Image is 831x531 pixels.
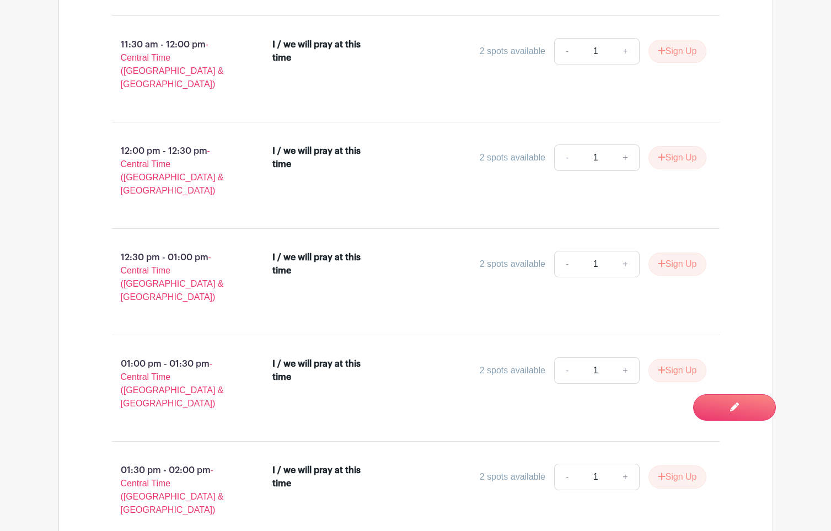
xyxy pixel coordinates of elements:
a: - [554,357,580,384]
div: 2 spots available [480,151,545,164]
div: I / we will pray at this time [272,464,368,490]
a: - [554,464,580,490]
span: - Central Time ([GEOGRAPHIC_DATA] & [GEOGRAPHIC_DATA]) [121,253,224,302]
button: Sign Up [648,359,706,382]
a: + [612,357,639,384]
p: 01:30 pm - 02:00 pm [94,459,255,521]
a: - [554,251,580,277]
div: I / we will pray at this time [272,251,368,277]
p: 12:00 pm - 12:30 pm [94,140,255,202]
div: 2 spots available [480,258,545,271]
button: Sign Up [648,146,706,169]
p: 01:00 pm - 01:30 pm [94,353,255,415]
p: 11:30 am - 12:00 pm [94,34,255,95]
a: + [612,251,639,277]
a: + [612,38,639,65]
a: - [554,38,580,65]
div: 2 spots available [480,470,545,484]
a: + [612,144,639,171]
div: I / we will pray at this time [272,357,368,384]
div: 2 spots available [480,364,545,377]
a: + [612,464,639,490]
span: - Central Time ([GEOGRAPHIC_DATA] & [GEOGRAPHIC_DATA]) [121,146,224,195]
button: Sign Up [648,40,706,63]
button: Sign Up [648,465,706,489]
p: 12:30 pm - 01:00 pm [94,246,255,308]
span: - Central Time ([GEOGRAPHIC_DATA] & [GEOGRAPHIC_DATA]) [121,359,224,408]
div: I / we will pray at this time [272,144,368,171]
a: - [554,144,580,171]
span: - Central Time ([GEOGRAPHIC_DATA] & [GEOGRAPHIC_DATA]) [121,465,224,514]
span: - Central Time ([GEOGRAPHIC_DATA] & [GEOGRAPHIC_DATA]) [121,40,224,89]
div: I / we will pray at this time [272,38,368,65]
button: Sign Up [648,253,706,276]
div: 2 spots available [480,45,545,58]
